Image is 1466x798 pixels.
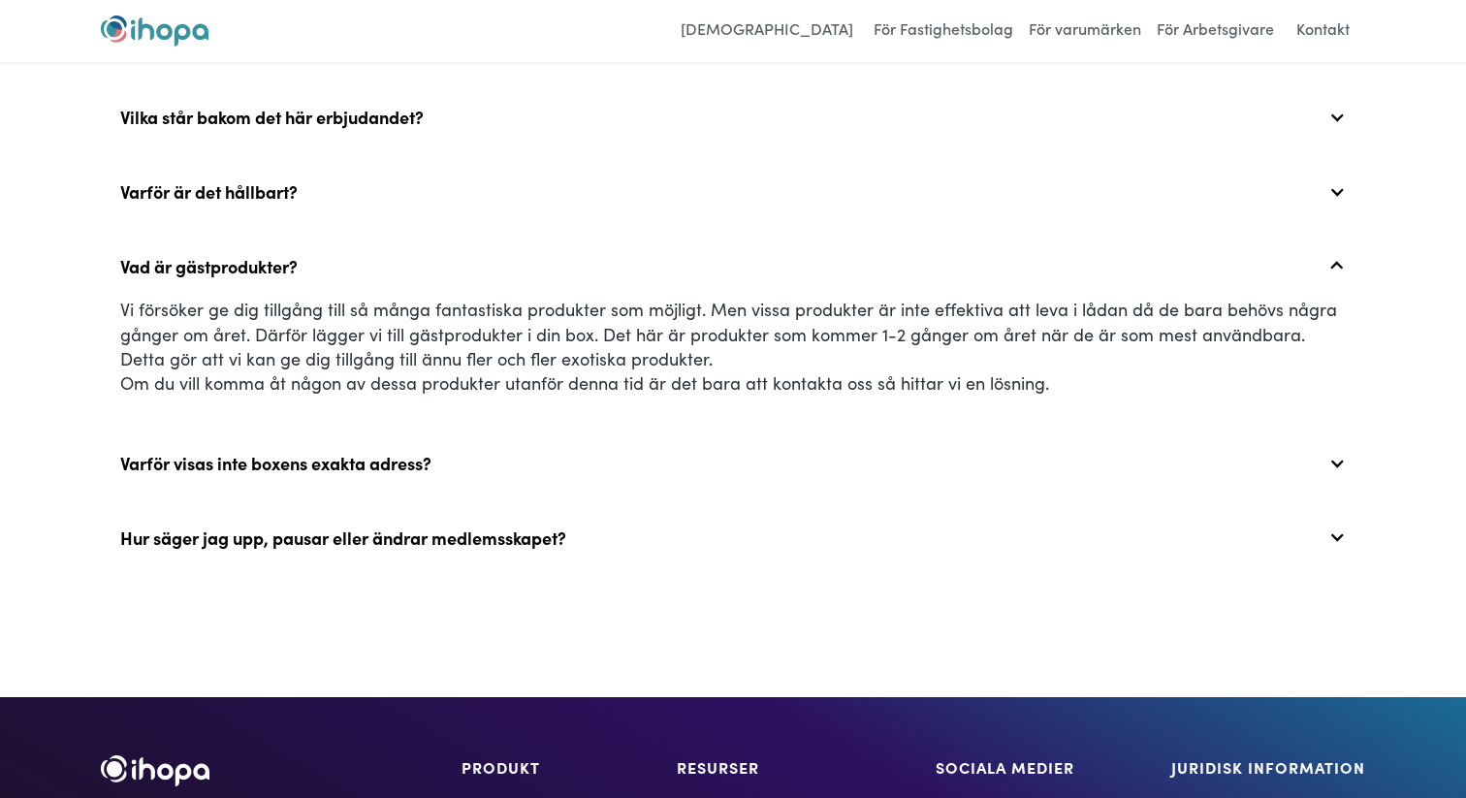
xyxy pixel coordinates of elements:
[120,527,566,549] div: Hur säger jag upp, pausar eller ändrar medlemsskapet?
[120,181,298,203] div: Varför är det hållbart?
[120,453,431,474] div: Varför visas inte boxens exakta adress?
[936,755,1074,779] h2: SOCIALA MEDIER
[1152,16,1279,47] a: För Arbetsgivare
[101,16,208,47] img: ihopa logo
[101,16,208,47] a: home
[677,755,838,779] h2: RESURSER
[869,16,1018,47] a: För Fastighetsbolag
[101,235,1365,297] div: Vad är gästprodukter?
[1171,755,1365,779] h2: JURIDISK INFORMATION
[1285,16,1361,47] a: Kontakt
[101,161,1365,223] div: Varför är det hållbart?
[671,16,863,47] a: [DEMOGRAPHIC_DATA]
[101,432,1365,495] div: Varför visas inte boxens exakta adress?
[101,506,1365,568] div: Hur säger jag upp, pausar eller ändrar medlemsskapet?
[462,755,580,779] h2: PRODUKT
[101,86,1365,148] div: Vilka står bakom det här erbjudandet?
[101,755,209,786] img: ihopa Logo White
[1024,16,1146,47] a: För varumärken
[120,107,424,128] div: Vilka står bakom det här erbjudandet?
[120,256,298,277] div: Vad är gästprodukter?
[120,297,1346,395] p: Vi försöker ge dig tillgång till så många fantastiska produkter som möjligt. Men vissa produkter ...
